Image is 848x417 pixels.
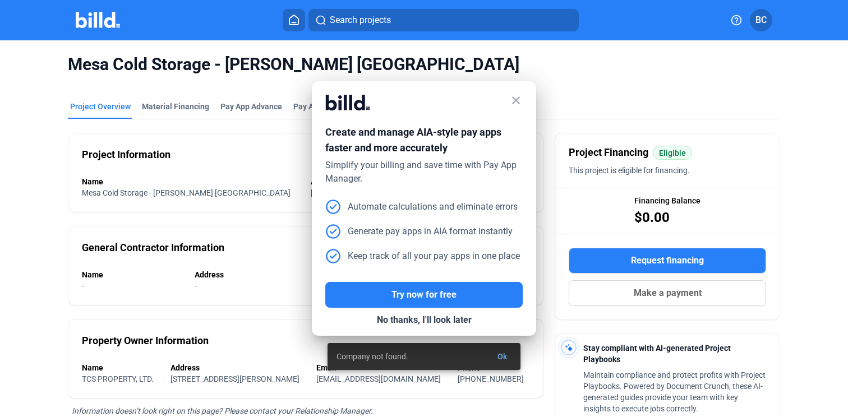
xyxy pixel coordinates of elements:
button: Ok [488,346,516,367]
div: Material Financing [142,101,209,112]
button: No thanks, I'll look later [325,308,523,332]
div: Project Information [82,147,170,163]
mat-chip: Eligible [653,146,692,160]
span: Financing Balance [634,195,700,206]
span: Company not found. [337,351,408,362]
span: Project Financing [569,145,648,160]
button: Try now for free [325,282,523,308]
div: Address [195,269,304,280]
div: Name [82,269,183,280]
div: Name [82,362,159,373]
div: Create and manage AIA-style pay apps faster and more accurately [325,124,523,159]
span: Make a payment [634,286,702,300]
span: - [82,281,84,290]
span: Pay App Manager [293,101,356,112]
div: Pay App Advance [220,101,282,112]
span: - [195,281,197,290]
div: Name [82,176,299,187]
div: Keep track of all your pay apps in one place [325,248,520,264]
span: Stay compliant with AI-generated Project Playbooks [583,344,731,364]
div: Automate calculations and eliminate errors [325,199,518,215]
mat-icon: close [509,94,523,107]
div: Address [311,176,449,187]
span: Information doesn’t look right on this page? Please contact your Relationship Manager. [72,406,373,415]
span: Search projects [330,13,391,27]
span: This project is eligible for financing. [569,166,690,175]
span: Maintain compliance and protect profits with Project Playbooks. Powered by Document Crunch, these... [583,370,766,413]
div: Property Owner Information [82,333,209,349]
span: Mesa Cold Storage - [PERSON_NAME] [GEOGRAPHIC_DATA] [68,54,780,75]
span: BC [755,13,767,27]
div: Address [170,362,305,373]
span: Request financing [631,254,704,267]
div: Generate pay apps in AIA format instantly [325,224,513,239]
span: Ok [497,352,507,361]
div: Project Overview [70,101,131,112]
span: TCS PROPERTY, LTD. [82,374,154,383]
span: [STREET_ADDRESS][PERSON_NAME] [170,374,299,383]
img: Billd Company Logo [76,12,120,28]
div: General Contractor Information [82,240,224,256]
span: Mesa Cold Storage - [PERSON_NAME] [GEOGRAPHIC_DATA] [82,188,291,197]
span: [STREET_ADDRESS][PERSON_NAME] [311,188,440,197]
div: Simplify your billing and save time with Pay App Manager. [325,159,523,186]
span: $0.00 [634,208,670,226]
